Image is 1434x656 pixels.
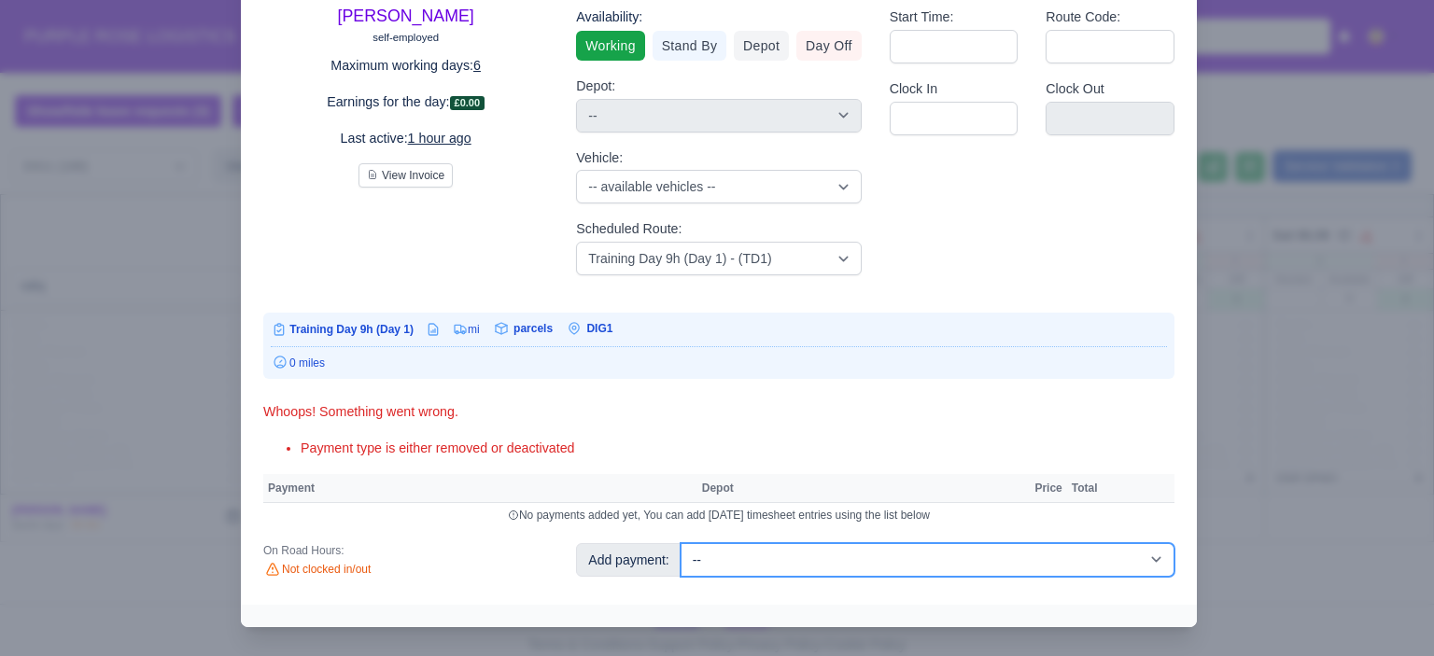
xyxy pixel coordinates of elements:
[263,474,697,502] th: Payment
[473,58,481,73] u: 6
[263,562,548,579] div: Not clocked in/out
[263,502,1174,527] td: No payments added yet, You can add [DATE] timesheet entries using the list below
[586,322,612,335] span: DIG1
[1046,7,1120,28] label: Route Code:
[890,7,954,28] label: Start Time:
[1341,566,1434,656] iframe: Chat Widget
[338,7,474,25] a: [PERSON_NAME]
[576,543,681,577] div: Add payment:
[576,76,615,97] label: Depot:
[289,323,414,336] span: Training Day 9h (Day 1)
[734,31,789,61] a: Depot
[576,31,644,61] a: Working
[408,131,471,146] u: 1 hour ago
[576,218,682,240] label: Scheduled Route:
[576,7,861,28] div: Availability:
[263,55,548,77] p: Maximum working days:
[1030,474,1066,502] th: Price
[442,320,481,339] td: mi
[373,32,439,43] small: self-employed
[263,128,548,149] p: Last active:
[263,91,548,113] p: Earnings for the day:
[1046,78,1104,100] label: Clock Out
[796,31,862,61] a: Day Off
[697,474,1016,502] th: Depot
[653,31,726,61] a: Stand By
[576,147,623,169] label: Vehicle:
[301,438,1174,459] li: Payment type is either removed or deactivated
[263,543,548,558] div: On Road Hours:
[271,355,1167,371] div: 0 miles
[1067,474,1103,502] th: Total
[890,78,937,100] label: Clock In
[263,401,1174,423] div: Whoops! Something went wrong.
[450,96,485,110] span: £0.00
[513,322,553,335] span: parcels
[358,163,453,188] button: View Invoice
